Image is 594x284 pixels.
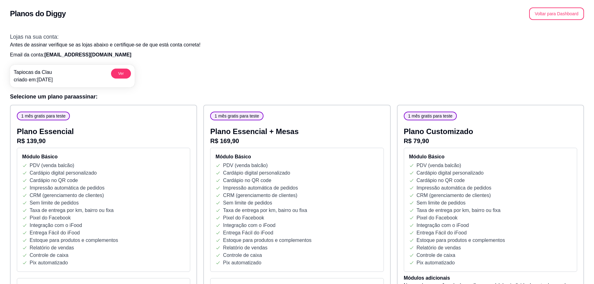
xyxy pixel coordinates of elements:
[529,11,584,16] a: Voltar para Dashboard
[30,177,78,184] p: Cardápio no QR code
[404,137,577,145] p: R$ 79,90
[404,274,577,282] h4: Módulos adicionais
[404,127,577,137] p: Plano Customizado
[223,259,261,267] p: Pix automatizado
[223,252,262,259] p: Controle de caixa
[30,184,104,192] p: Impressão automática de pedidos
[417,177,465,184] p: Cardápio no QR code
[14,76,53,84] p: criado em: [DATE]
[223,214,264,222] p: Pixel do Facebook
[417,237,505,244] p: Estoque para produtos e complementos
[223,177,271,184] p: Cardápio no QR code
[223,229,273,237] p: Entrega Fácil do iFood
[417,192,491,199] p: CRM (gerenciamento de clientes)
[14,69,53,76] p: Tapiocas da Clau
[30,229,80,237] p: Entrega Fácil do iFood
[417,229,467,237] p: Entrega Fácil do iFood
[215,153,378,161] h4: Módulo Básico
[111,69,131,79] button: Ver
[19,113,68,119] span: 1 mês gratis para teste
[417,184,491,192] p: Impressão automática de pedidos
[529,7,584,20] button: Voltar para Dashboard
[223,244,267,252] p: Relatório de vendas
[406,113,455,119] span: 1 mês gratis para teste
[417,207,500,214] p: Taxa de entrega por km, bairro ou fixa
[223,169,290,177] p: Cardápio digital personalizado
[223,192,297,199] p: CRM (gerenciamento de clientes)
[30,207,113,214] p: Taxa de entrega por km, bairro ou fixa
[417,199,466,207] p: Sem limite de pedidos
[17,127,190,137] p: Plano Essencial
[30,214,71,222] p: Pixel do Facebook
[30,192,104,199] p: CRM (gerenciamento de clientes)
[30,169,97,177] p: Cardápio digital personalizado
[10,51,584,59] p: Email da conta:
[10,65,135,87] a: Tapiocas da Claucriado em:[DATE]Ver
[417,244,461,252] p: Relatório de vendas
[30,222,82,229] p: Integração com o iFood
[30,252,69,259] p: Controle de caixa
[30,244,74,252] p: Relatório de vendas
[30,199,79,207] p: Sem limite de pedidos
[10,32,584,41] h3: Lojas na sua conta:
[417,252,456,259] p: Controle de caixa
[30,162,74,169] p: PDV (venda balcão)
[44,52,131,57] span: [EMAIL_ADDRESS][DOMAIN_NAME]
[223,237,311,244] p: Estoque para produtos e complementos
[223,199,272,207] p: Sem limite de pedidos
[223,222,275,229] p: Integração com o iFood
[417,162,461,169] p: PDV (venda balcão)
[417,259,455,267] p: Pix automatizado
[10,92,584,101] h3: Selecione um plano para assinar :
[30,259,68,267] p: Pix automatizado
[223,207,307,214] p: Taxa de entrega por km, bairro ou fixa
[10,41,584,49] p: Antes de assinar verifique se as lojas abaixo e certifique-se de que está conta correta!
[417,214,458,222] p: Pixel do Facebook
[212,113,261,119] span: 1 mês gratis para teste
[22,153,185,161] h4: Módulo Básico
[417,222,469,229] p: Integração com o iFood
[223,162,268,169] p: PDV (venda balcão)
[30,237,118,244] p: Estoque para produtos e complementos
[17,137,190,145] p: R$ 139,90
[409,153,572,161] h4: Módulo Básico
[10,9,66,19] h2: Planos do Diggy
[210,137,384,145] p: R$ 169,90
[223,184,298,192] p: Impressão automática de pedidos
[417,169,484,177] p: Cardápio digital personalizado
[210,127,384,137] p: Plano Essencial + Mesas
